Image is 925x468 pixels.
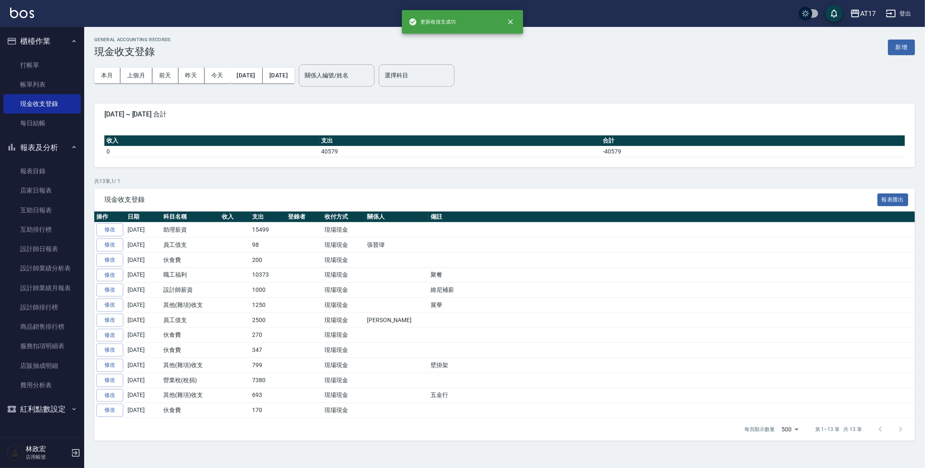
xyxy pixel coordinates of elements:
td: 10373 [250,267,286,283]
td: 0 [104,146,319,157]
a: 設計師排行榜 [3,298,81,317]
button: [DATE] [263,68,295,83]
th: 合計 [601,135,905,146]
p: 店用帳號 [26,453,69,461]
a: 修改 [96,314,123,327]
td: 7380 [250,373,286,388]
td: [DATE] [125,238,161,253]
button: 新增 [888,40,915,55]
button: 今天 [205,68,230,83]
button: 櫃檯作業 [3,30,81,52]
td: 其他(雜項)收支 [161,298,220,313]
a: 現金收支登錄 [3,94,81,114]
td: 2500 [250,312,286,328]
td: 現場現金 [322,373,365,388]
td: 其他(雜項)收支 [161,358,220,373]
a: 修改 [96,374,123,387]
td: 伙食費 [161,252,220,267]
td: 現場現金 [322,298,365,313]
a: 費用分析表 [3,375,81,395]
th: 支出 [319,135,601,146]
a: 互助日報表 [3,201,81,220]
td: [DATE] [125,343,161,358]
a: 修改 [96,283,123,296]
a: 修改 [96,404,123,417]
a: 修改 [96,359,123,372]
div: AT17 [860,8,876,19]
td: [DATE] [125,388,161,403]
td: 現場現金 [322,358,365,373]
a: 修改 [96,299,123,312]
td: 98 [250,238,286,253]
span: 更新收借支成功 [409,18,456,26]
td: 展華 [428,298,915,313]
a: 設計師日報表 [3,239,81,259]
a: 設計師業績分析表 [3,259,81,278]
td: 347 [250,343,286,358]
th: 收入 [220,212,250,222]
a: 報表匯出 [877,195,909,203]
p: 每頁顯示數量 [744,426,775,433]
th: 關係人 [365,212,428,222]
td: 聚餐 [428,267,915,283]
td: [DATE] [125,403,161,418]
td: [DATE] [125,312,161,328]
a: 修改 [96,344,123,357]
td: [DATE] [125,298,161,313]
td: [PERSON_NAME] [365,312,428,328]
td: 170 [250,403,286,418]
td: 設計師薪資 [161,283,220,298]
span: 現金收支登錄 [104,196,877,204]
td: 現場現金 [322,312,365,328]
a: 互助排行榜 [3,220,81,239]
td: 職工福利 [161,267,220,283]
a: 修改 [96,389,123,402]
a: 修改 [96,223,123,236]
td: 1000 [250,283,286,298]
td: 1250 [250,298,286,313]
td: 維尼補薪 [428,283,915,298]
button: close [501,13,520,31]
td: 伙食費 [161,343,220,358]
img: Logo [10,8,34,18]
h5: 林政宏 [26,445,69,453]
th: 日期 [125,212,161,222]
button: 本月 [94,68,120,83]
th: 操作 [94,212,125,222]
td: 員工借支 [161,238,220,253]
button: 報表及分析 [3,137,81,159]
a: 修改 [96,238,123,251]
p: 共 13 筆, 1 / 1 [94,177,915,185]
td: 營業稅(稅捐) [161,373,220,388]
button: 登出 [882,6,915,21]
td: 伙食費 [161,403,220,418]
td: 張晉瑋 [365,238,428,253]
a: 新增 [888,43,915,51]
a: 服務扣項明細表 [3,336,81,356]
a: 修改 [96,254,123,267]
p: 第 1–13 筆 共 13 筆 [815,426,862,433]
div: 500 [778,418,802,441]
button: 紅利點數設定 [3,398,81,420]
th: 備註 [428,212,915,222]
td: [DATE] [125,373,161,388]
td: 員工借支 [161,312,220,328]
a: 店販抽成明細 [3,356,81,375]
h2: GENERAL ACCOUNTING RECORDS [94,37,171,42]
td: 壁掛架 [428,358,915,373]
td: 伙食費 [161,328,220,343]
th: 科目名稱 [161,212,220,222]
td: 現場現金 [322,403,365,418]
td: -40579 [601,146,905,157]
td: [DATE] [125,358,161,373]
td: 15499 [250,222,286,238]
td: [DATE] [125,267,161,283]
button: [DATE] [230,68,262,83]
td: 現場現金 [322,222,365,238]
a: 報表目錄 [3,161,81,181]
td: [DATE] [125,328,161,343]
a: 修改 [96,269,123,282]
span: [DATE] ~ [DATE] 合計 [104,110,905,119]
td: [DATE] [125,283,161,298]
button: 報表匯出 [877,193,909,206]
